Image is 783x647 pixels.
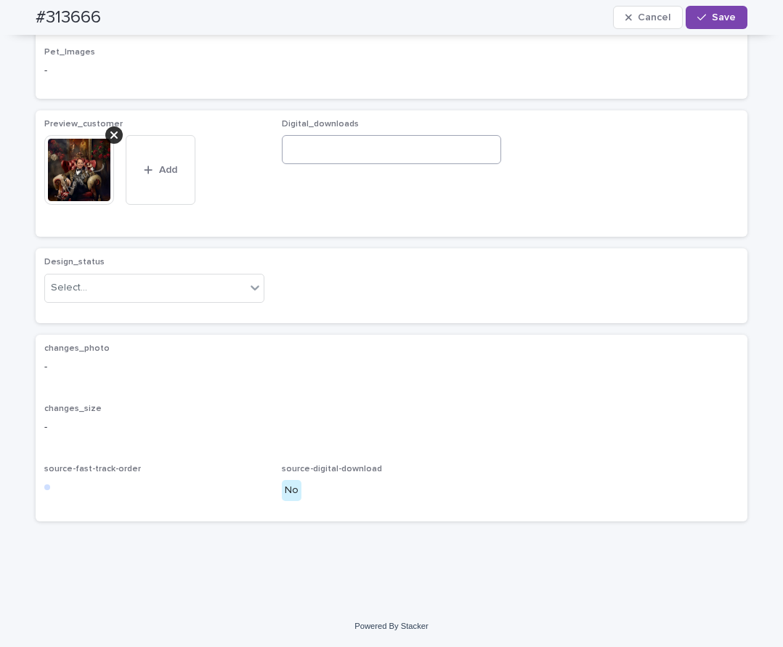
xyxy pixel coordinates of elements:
button: Add [126,135,195,205]
span: Add [159,165,177,175]
span: Pet_Images [44,48,95,57]
div: No [282,480,301,501]
p: - [44,359,739,375]
span: changes_size [44,404,102,413]
span: Preview_customer [44,120,123,129]
div: Select... [51,280,87,296]
button: Cancel [613,6,683,29]
h2: #313666 [36,7,101,28]
span: source-digital-download [282,465,382,473]
span: changes_photo [44,344,110,353]
button: Save [686,6,747,29]
span: source-fast-track-order [44,465,141,473]
a: Powered By Stacker [354,622,428,630]
p: - [44,63,739,78]
span: Design_status [44,258,105,266]
span: Digital_downloads [282,120,359,129]
span: Cancel [638,12,670,23]
p: - [44,420,739,435]
span: Save [712,12,736,23]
